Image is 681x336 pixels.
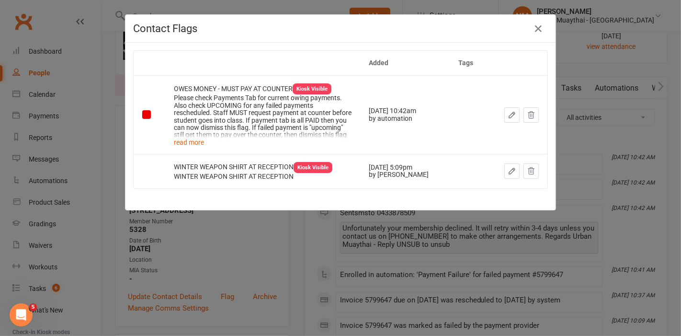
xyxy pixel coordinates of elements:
[174,94,352,139] div: Please check Payments Tab for current owing payments. Also check UPCOMING for any failed payments...
[523,163,539,179] button: Dismiss this flag
[10,303,33,326] iframe: Intercom live chat
[523,107,539,123] button: Dismiss this flag
[174,163,332,171] span: WINTER WEAPON SHIRT AT RECEPTION
[360,154,450,188] td: [DATE] 5:09pm by [PERSON_NAME]
[360,51,450,75] th: Added
[174,85,331,93] span: OWES MONEY - MUST PAY AT COUNTER
[293,83,331,94] div: Kiosk Visible
[29,303,37,311] span: 5
[531,21,546,36] button: Close
[360,75,450,154] td: [DATE] 10:42am by automation
[294,162,332,173] div: Kiosk Visible
[174,173,352,180] div: WINTER WEAPON SHIRT AT RECEPTION
[133,23,548,35] h4: Contact Flags
[450,51,487,75] th: Tags
[174,139,204,146] a: read more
